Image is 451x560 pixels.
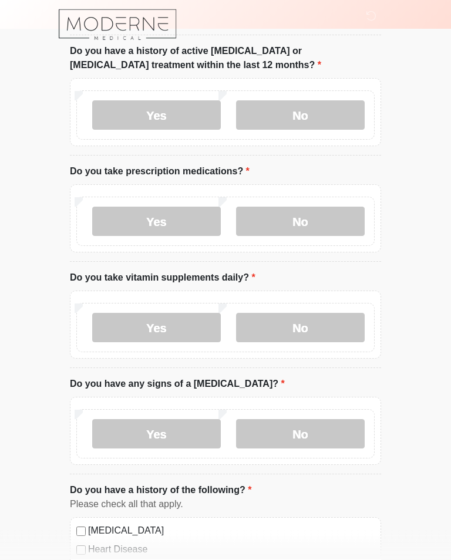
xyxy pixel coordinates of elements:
[92,313,221,343] label: Yes
[70,377,285,392] label: Do you have any signs of a [MEDICAL_DATA]?
[70,165,250,179] label: Do you take prescription medications?
[58,9,177,41] img: Moderne Medical Aesthetics Logo
[70,484,251,498] label: Do you have a history of the following?
[92,420,221,449] label: Yes
[70,45,381,73] label: Do you have a history of active [MEDICAL_DATA] or [MEDICAL_DATA] treatment within the last 12 mon...
[236,313,365,343] label: No
[76,546,86,555] input: Heart Disease
[236,207,365,237] label: No
[236,420,365,449] label: No
[92,207,221,237] label: Yes
[70,271,255,285] label: Do you take vitamin supplements daily?
[88,524,375,538] label: [MEDICAL_DATA]
[236,101,365,130] label: No
[88,543,375,557] label: Heart Disease
[92,101,221,130] label: Yes
[76,527,86,537] input: [MEDICAL_DATA]
[70,498,381,512] div: Please check all that apply.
